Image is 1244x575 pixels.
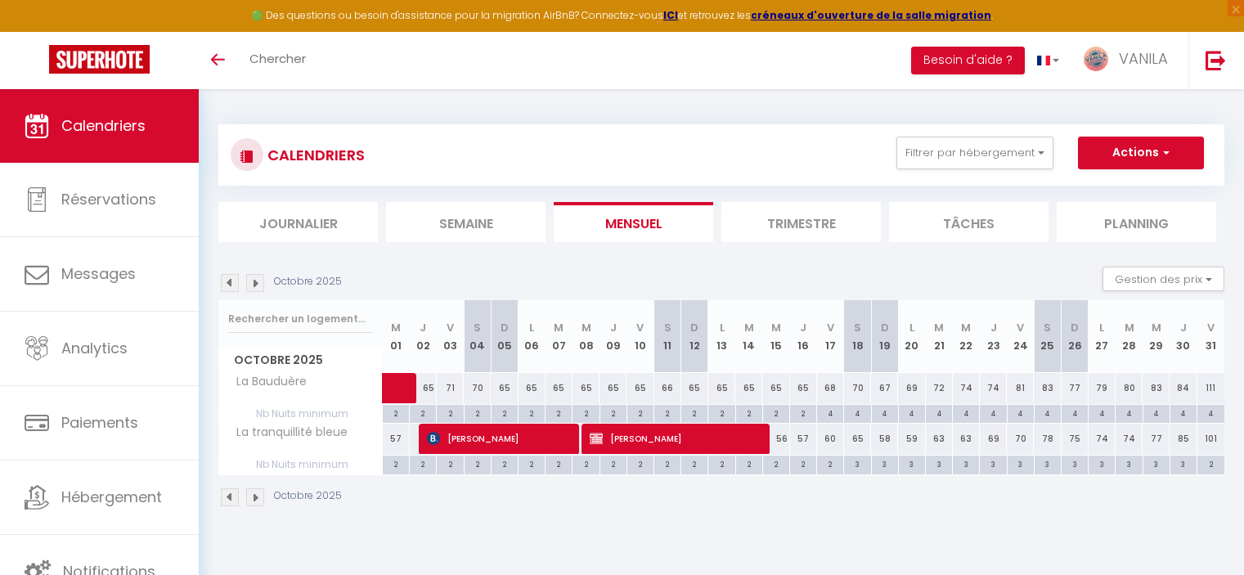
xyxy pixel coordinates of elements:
abbr: L [720,320,725,335]
div: 2 [519,456,545,471]
div: 69 [898,373,925,403]
div: 79 [1089,373,1116,403]
div: 57 [790,424,817,454]
div: 67 [871,373,898,403]
div: 81 [1007,373,1034,403]
div: 2 [654,405,680,420]
div: 66 [654,373,681,403]
abbr: L [529,320,534,335]
div: 2 [437,405,463,420]
div: 2 [627,405,653,420]
th: 17 [817,300,844,373]
button: Gestion des prix [1103,267,1224,291]
div: 3 [1116,456,1142,471]
div: 65 [573,373,600,403]
div: 4 [980,405,1006,420]
div: 2 [492,405,518,420]
div: 4 [1089,405,1115,420]
abbr: M [771,320,781,335]
div: 65 [600,373,626,403]
span: Nb Nuits minimum [219,405,382,423]
input: Rechercher un logement... [228,304,373,334]
div: 63 [926,424,953,454]
div: 77 [1143,424,1170,454]
div: 2 [681,405,707,420]
div: 2 [383,405,409,420]
div: 65 [790,373,817,403]
div: 2 [410,405,436,420]
a: créneaux d'ouverture de la salle migration [751,8,991,22]
div: 2 [410,456,436,471]
span: Paiements [61,412,138,433]
th: 04 [464,300,491,373]
abbr: L [1099,320,1104,335]
li: Journalier [218,202,378,242]
div: 4 [1143,405,1170,420]
abbr: M [554,320,564,335]
div: 2 [600,456,626,471]
th: 25 [1034,300,1061,373]
div: 2 [763,456,789,471]
abbr: S [474,320,481,335]
div: 2 [465,405,491,420]
abbr: J [990,320,997,335]
div: 2 [817,456,843,471]
div: 74 [1089,424,1116,454]
div: 3 [899,456,925,471]
div: 4 [926,405,952,420]
th: 26 [1062,300,1089,373]
abbr: M [1125,320,1134,335]
p: Octobre 2025 [274,274,342,290]
div: 4 [899,405,925,420]
div: 2 [708,456,734,471]
div: 4 [1170,405,1197,420]
div: 101 [1197,424,1224,454]
abbr: V [827,320,834,335]
div: 70 [1007,424,1034,454]
div: 4 [1116,405,1142,420]
div: 4 [844,405,870,420]
div: 63 [953,424,980,454]
div: 2 [627,456,653,471]
a: ... VANILA [1071,32,1188,89]
div: 57 [383,424,410,454]
abbr: M [744,320,754,335]
div: 4 [872,405,898,420]
img: logout [1206,50,1226,70]
th: 09 [600,300,626,373]
abbr: V [1207,320,1215,335]
div: 3 [980,456,1006,471]
span: [PERSON_NAME] [590,423,761,454]
span: Hébergement [61,487,162,507]
abbr: M [1152,320,1161,335]
abbr: V [447,320,454,335]
div: 65 [681,373,708,403]
span: Octobre 2025 [219,348,382,372]
abbr: D [1071,320,1079,335]
abbr: D [690,320,698,335]
span: La Bauduère [222,373,311,391]
li: Semaine [386,202,546,242]
abbr: V [636,320,644,335]
div: 83 [1034,373,1061,403]
div: 71 [437,373,464,403]
th: 12 [681,300,708,373]
th: 14 [735,300,762,373]
div: 74 [953,373,980,403]
th: 31 [1197,300,1224,373]
div: 2 [1197,456,1224,471]
h3: CALENDRIERS [263,137,365,173]
th: 20 [898,300,925,373]
span: Réservations [61,189,156,209]
div: 3 [1008,456,1034,471]
div: 59 [898,424,925,454]
div: 3 [1089,456,1115,471]
div: 60 [817,424,844,454]
button: Besoin d'aide ? [911,47,1025,74]
li: Trimestre [721,202,881,242]
th: 19 [871,300,898,373]
div: 4 [1035,405,1061,420]
th: 29 [1143,300,1170,373]
div: 74 [1116,424,1143,454]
